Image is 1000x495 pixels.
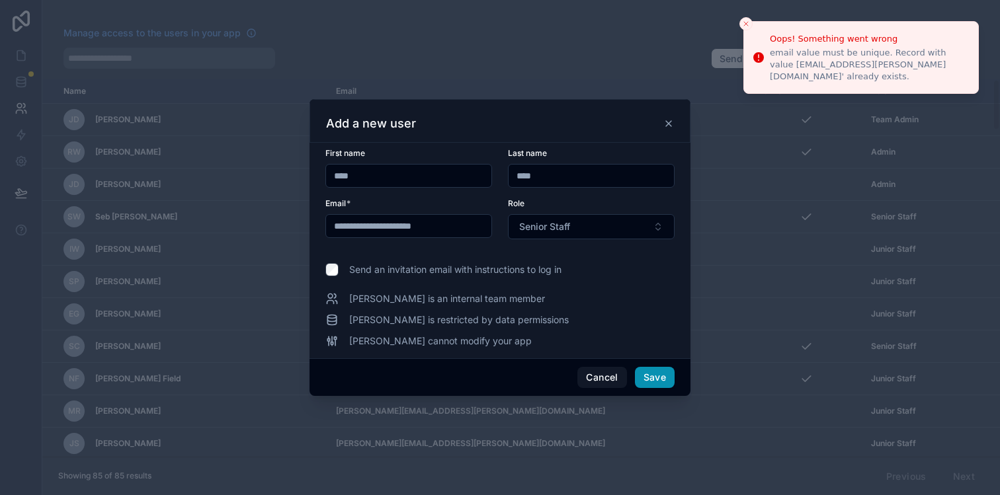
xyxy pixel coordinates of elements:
[325,148,365,158] span: First name
[508,214,675,239] button: Select Button
[739,17,753,30] button: Close toast
[577,367,626,388] button: Cancel
[770,47,968,83] div: email value must be unique. Record with value [EMAIL_ADDRESS][PERSON_NAME][DOMAIN_NAME]' already ...
[349,292,545,305] span: [PERSON_NAME] is an internal team member
[325,198,346,208] span: Email
[325,263,339,276] input: Send an invitation email with instructions to log in
[508,148,547,158] span: Last name
[326,116,416,132] h3: Add a new user
[349,313,569,326] span: [PERSON_NAME] is restricted by data permissions
[519,220,570,233] span: Senior Staff
[770,32,968,46] div: Oops! Something went wrong
[349,334,532,348] span: [PERSON_NAME] cannot modify your app
[349,263,562,276] span: Send an invitation email with instructions to log in
[508,198,524,208] span: Role
[635,367,675,388] button: Save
